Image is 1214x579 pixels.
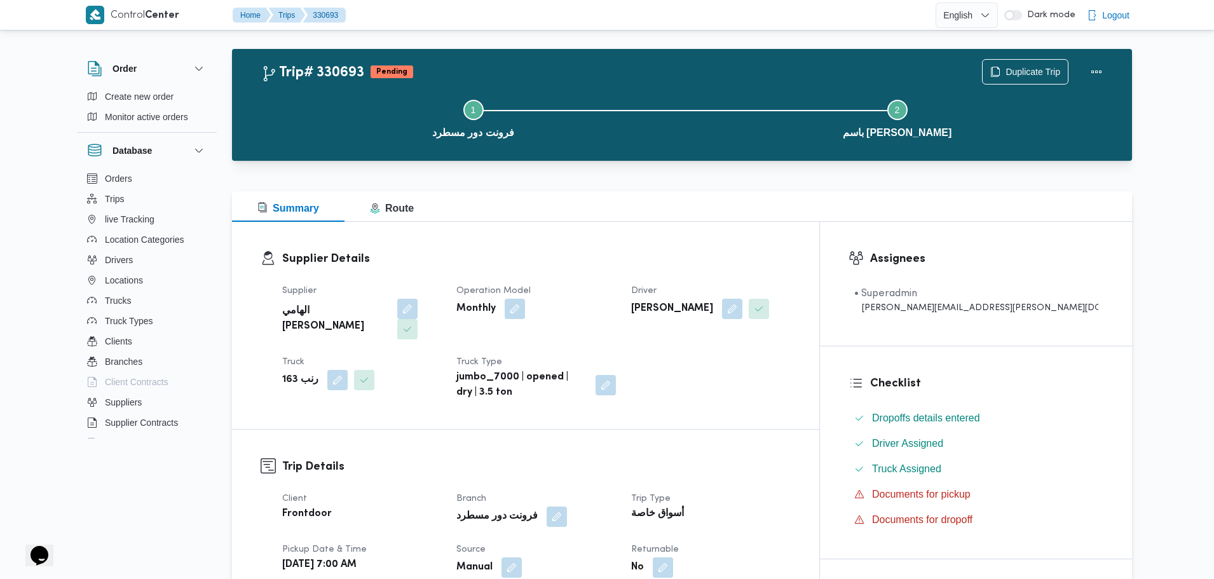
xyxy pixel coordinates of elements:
[895,105,900,115] span: 2
[456,370,586,400] b: jumbo_7000 | opened | dry | 3.5 ton
[376,68,407,76] b: Pending
[282,250,791,268] h3: Supplier Details
[282,458,791,475] h3: Trip Details
[257,203,319,214] span: Summary
[631,507,684,522] b: أسواق خاصة
[82,168,212,189] button: Orders
[456,560,493,575] b: Manual
[82,372,212,392] button: Client Contracts
[82,311,212,331] button: Truck Types
[870,375,1103,392] h3: Checklist
[872,487,971,502] span: Documents for pickup
[105,109,188,125] span: Monitor active orders
[268,8,305,23] button: Trips
[105,374,168,390] span: Client Contracts
[82,392,212,412] button: Suppliers
[82,412,212,433] button: Supplier Contracts
[1022,10,1075,20] span: Dark mode
[631,494,671,503] span: Trip Type
[282,507,332,522] b: Frontdoor
[872,436,943,451] span: Driver Assigned
[872,412,980,423] span: Dropoffs details entered
[82,331,212,351] button: Clients
[82,351,212,372] button: Branches
[82,270,212,290] button: Locations
[145,11,179,20] b: Center
[849,433,1103,454] button: Driver Assigned
[849,408,1103,428] button: Dropoffs details entered
[1084,59,1109,85] button: Actions
[105,171,132,186] span: Orders
[105,89,174,104] span: Create new order
[113,143,152,158] h3: Database
[849,459,1103,479] button: Truck Assigned
[282,545,367,554] span: Pickup date & time
[282,494,307,503] span: Client
[105,313,153,329] span: Truck Types
[105,354,142,369] span: Branches
[13,528,53,566] iframe: chat widget
[82,290,212,311] button: Trucks
[87,143,207,158] button: Database
[872,438,943,449] span: Driver Assigned
[456,358,502,366] span: Truck Type
[105,293,131,308] span: Trucks
[105,252,133,268] span: Drivers
[631,301,713,317] b: [PERSON_NAME]
[370,203,414,214] span: Route
[105,415,178,430] span: Supplier Contracts
[854,286,1098,301] div: • Superadmin
[849,484,1103,505] button: Documents for pickup
[113,61,137,76] h3: Order
[456,301,496,317] b: Monthly
[870,250,1103,268] h3: Assignees
[82,229,212,250] button: Location Categories
[282,372,318,388] b: رنب 163
[77,86,217,132] div: Order
[471,105,476,115] span: 1
[872,512,972,528] span: Documents for dropoff
[82,189,212,209] button: Trips
[1102,8,1129,23] span: Logout
[843,125,952,140] span: باسم [PERSON_NAME]
[982,59,1068,85] button: Duplicate Trip
[233,8,271,23] button: Home
[82,107,212,127] button: Monitor active orders
[282,304,388,334] b: الهامي [PERSON_NAME]
[854,301,1098,315] div: [PERSON_NAME][EMAIL_ADDRESS][PERSON_NAME][DOMAIN_NAME]
[631,545,679,554] span: Returnable
[86,6,104,24] img: X8yXhbKr1z7QwAAAABJRU5ErkJggg==
[631,287,657,295] span: Driver
[261,85,685,151] button: فرونت دور مسطرد
[456,509,538,524] b: فرونت دور مسطرد
[631,560,644,575] b: No
[77,168,217,444] div: Database
[303,8,346,23] button: 330693
[456,494,486,503] span: Branch
[456,287,531,295] span: Operation Model
[82,250,212,270] button: Drivers
[105,232,184,247] span: Location Categories
[82,209,212,229] button: live Tracking
[1082,3,1135,28] button: Logout
[1006,64,1060,79] span: Duplicate Trip
[872,489,971,500] span: Documents for pickup
[105,334,132,349] span: Clients
[105,273,143,288] span: Locations
[282,287,317,295] span: Supplier
[105,435,137,451] span: Devices
[87,61,207,76] button: Order
[105,191,125,207] span: Trips
[261,65,364,81] h2: Trip# 330693
[282,557,357,573] b: [DATE] 7:00 AM
[105,395,142,410] span: Suppliers
[371,65,413,78] span: Pending
[105,212,154,227] span: live Tracking
[872,514,972,525] span: Documents for dropoff
[432,125,514,140] span: فرونت دور مسطرد
[854,286,1098,315] span: • Superadmin mohamed.nabil@illa.com.eg
[456,545,486,554] span: Source
[82,433,212,453] button: Devices
[282,358,304,366] span: Truck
